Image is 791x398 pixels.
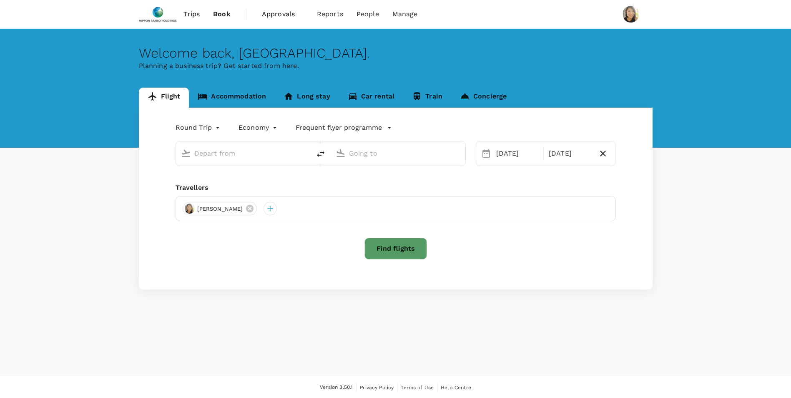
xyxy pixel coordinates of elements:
div: Economy [239,121,279,134]
button: Open [460,152,461,154]
img: Charlotte Khoo [623,6,639,23]
a: Privacy Policy [360,383,394,392]
p: Frequent flyer programme [296,123,382,133]
span: Help Centre [441,385,471,390]
span: People [357,9,379,19]
a: Long stay [275,88,339,108]
a: Terms of Use [401,383,434,392]
span: Trips [183,9,200,19]
button: Frequent flyer programme [296,123,392,133]
div: [DATE] [493,145,542,162]
div: [PERSON_NAME] [183,202,257,215]
p: Planning a business trip? Get started from here. [139,61,653,71]
span: Approvals [262,9,304,19]
span: Manage [392,9,418,19]
img: avatar-67a4c8345a0da.jpeg [185,204,195,214]
span: [PERSON_NAME] [192,205,248,213]
span: Version 3.50.1 [320,383,353,392]
span: Reports [317,9,343,19]
span: Book [213,9,231,19]
span: Terms of Use [401,385,434,390]
a: Car rental [339,88,404,108]
div: Travellers [176,183,616,193]
div: Welcome back , [GEOGRAPHIC_DATA] . [139,45,653,61]
div: [DATE] [545,145,594,162]
a: Accommodation [189,88,275,108]
a: Flight [139,88,189,108]
a: Help Centre [441,383,471,392]
a: Train [403,88,451,108]
a: Concierge [451,88,515,108]
button: Find flights [364,238,427,259]
button: delete [311,144,331,164]
img: Nippon Sanso Holdings Singapore Pte Ltd [139,5,177,23]
div: Round Trip [176,121,222,134]
input: Depart from [194,147,293,160]
span: Privacy Policy [360,385,394,390]
input: Going to [349,147,448,160]
button: Open [305,152,306,154]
